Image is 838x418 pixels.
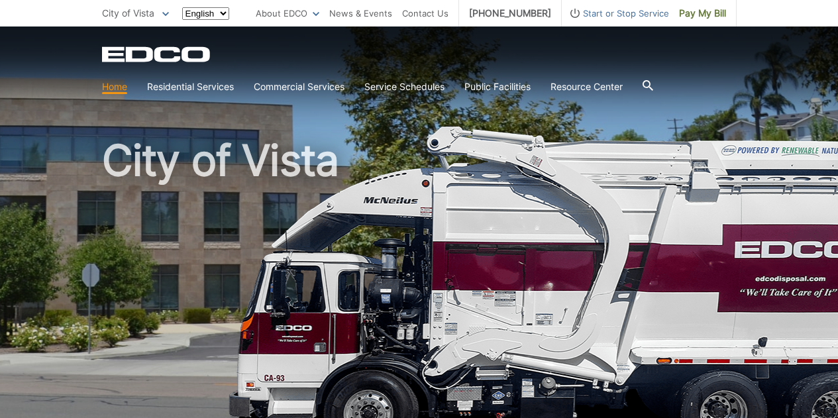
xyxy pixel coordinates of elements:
select: Select a language [182,7,229,20]
a: Public Facilities [464,79,531,94]
a: News & Events [329,6,392,21]
span: City of Vista [102,7,154,19]
a: Home [102,79,127,94]
a: About EDCO [256,6,319,21]
a: Commercial Services [254,79,344,94]
span: Pay My Bill [679,6,726,21]
a: Residential Services [147,79,234,94]
a: Resource Center [550,79,623,94]
a: Service Schedules [364,79,445,94]
a: Contact Us [402,6,448,21]
a: EDCD logo. Return to the homepage. [102,46,212,62]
